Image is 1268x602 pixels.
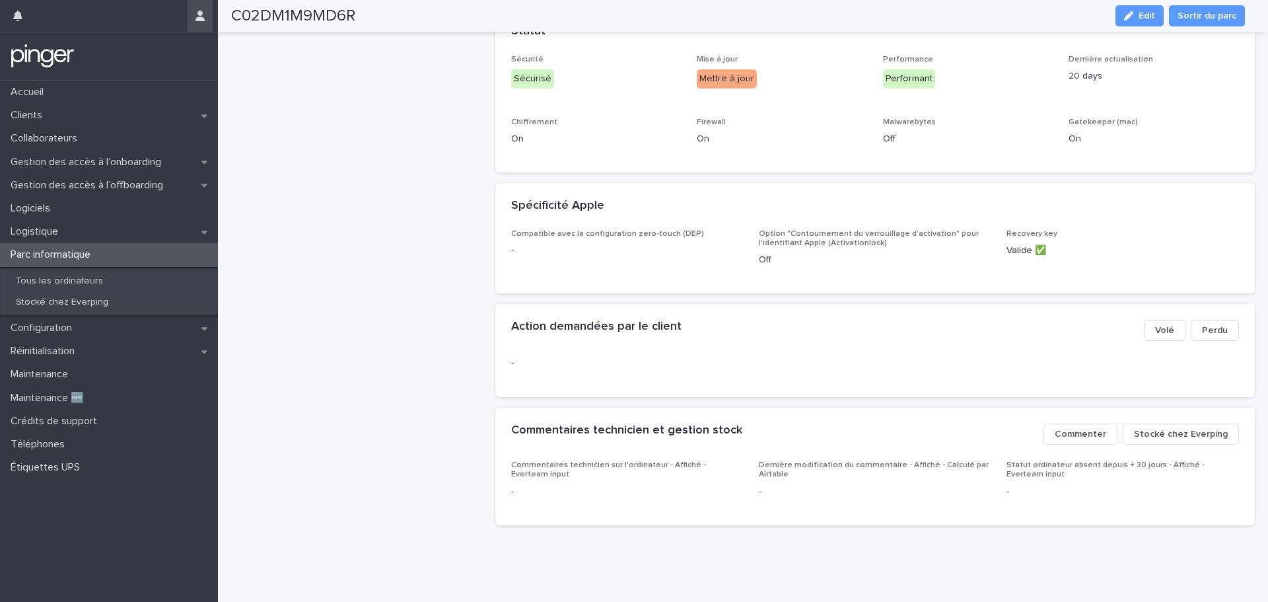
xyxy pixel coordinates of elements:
p: Stocké chez Everping [5,297,119,308]
p: - [511,485,743,499]
p: Logiciels [5,202,61,215]
p: Réinitialisation [5,345,85,357]
span: Commentaires technicien sur l'ordinateur - Affiché - Everteam input [511,461,706,478]
button: Volé [1144,320,1185,341]
span: Statut ordinateur absent depuis + 30 jours - Affiché - Everteam input [1006,461,1205,478]
p: On [1069,132,1239,146]
span: Dernière modification du commentaire - Affiché - Calculé par Airtable [759,461,989,478]
p: Valide ✅ [1006,244,1238,258]
h2: Commentaires technicien et gestion stock [511,424,742,438]
p: Maintenance [5,368,79,381]
span: Dernière actualisation [1069,56,1153,63]
span: Option "Contournement du verrouillage d'activation" pour l'identifiant Apple (Activationlock) [759,230,979,247]
p: Configuration [5,322,83,334]
div: Sécurisé [511,69,554,89]
span: Gatekeeper (mac) [1069,118,1138,126]
span: Sécurité [511,56,544,63]
p: Off [759,253,991,267]
button: Commenter [1043,424,1117,445]
p: Accueil [5,86,54,98]
span: Mise à jour [697,56,738,63]
span: Compatible avec la configuration zero-touch (DEP) [511,230,704,238]
p: Crédits de support [5,415,108,428]
p: Collaborateurs [5,132,88,145]
p: Clients [5,109,53,122]
button: Edit [1115,5,1164,26]
h2: C02DM1M9MD6R [231,7,355,26]
button: Perdu [1191,320,1239,341]
p: Logistique [5,225,69,238]
p: Étiquettes UPS [5,461,90,474]
span: Recovery key [1006,230,1057,238]
p: On [697,132,867,146]
button: Stocké chez Everping [1123,424,1239,445]
span: Performance [883,56,933,63]
button: Sortir du parc [1169,5,1245,26]
h2: Action demandées par le client [511,320,682,334]
img: mTgBEunGTSyRkCgitkcU [11,43,75,69]
p: - [1006,485,1238,499]
span: Firewall [697,118,726,126]
span: Malwarebytes [883,118,936,126]
p: Off [883,132,1053,146]
p: - [511,244,743,258]
p: Parc informatique [5,248,101,261]
div: Mettre à jour [697,69,757,89]
p: Gestion des accès à l’onboarding [5,156,172,169]
span: Perdu [1202,324,1228,337]
span: Commenter [1055,428,1106,441]
p: 20 days [1069,69,1239,83]
h2: Spécificité Apple [511,199,604,213]
p: Maintenance 🆕 [5,392,94,404]
span: Edit [1139,11,1155,20]
span: Stocké chez Everping [1134,428,1228,441]
span: Sortir du parc [1178,9,1236,22]
p: On [511,132,682,146]
p: Gestion des accès à l’offboarding [5,179,174,192]
p: Téléphones [5,438,75,451]
p: - [511,357,743,371]
span: Chiffrement [511,118,557,126]
span: Volé [1155,324,1174,337]
p: - [759,485,991,499]
div: Performant [883,69,935,89]
p: Tous les ordinateurs [5,276,114,287]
